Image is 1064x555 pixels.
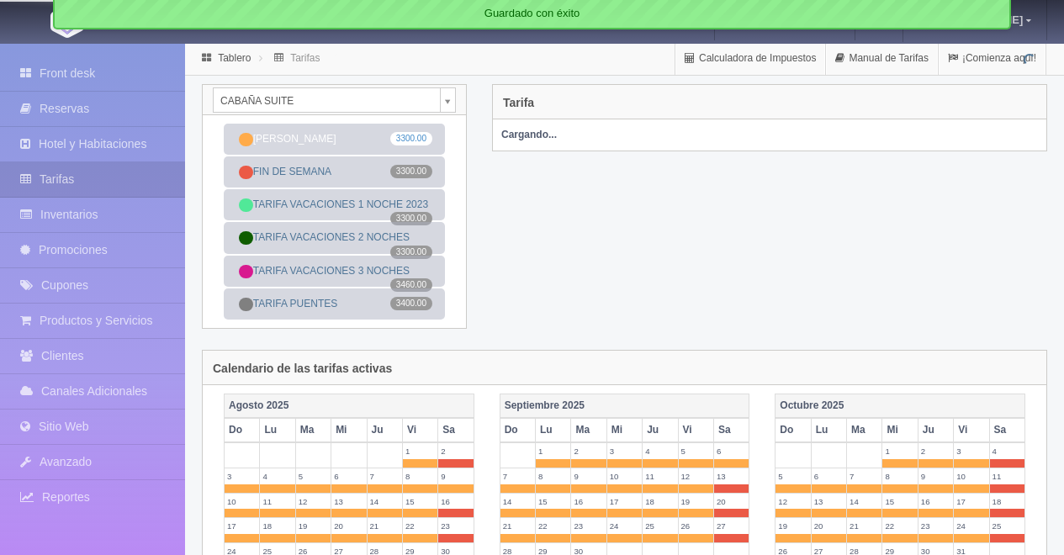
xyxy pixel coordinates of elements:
label: 22 [882,518,917,534]
a: TARIFA VACACIONES 3 NOCHES3460.00 [224,256,445,287]
th: Ju [918,418,953,442]
label: 1 [536,443,570,459]
a: Tarifas [290,52,320,64]
th: Vi [678,418,713,442]
label: 6 [812,468,846,484]
label: 26 [679,518,713,534]
label: 15 [882,494,917,510]
span: 3400.00 [390,297,432,310]
label: 2 [571,443,606,459]
th: Septiembre 2025 [500,394,749,418]
label: 21 [500,518,535,534]
th: Ma [295,418,331,442]
a: TARIFA PUENTES3400.00 [224,288,445,320]
label: 4 [643,443,677,459]
label: 23 [918,518,953,534]
label: 18 [643,494,677,510]
label: 27 [714,518,749,534]
label: 9 [438,468,473,484]
label: 13 [331,494,366,510]
label: 25 [643,518,677,534]
label: 2 [918,443,953,459]
label: 25 [990,518,1024,534]
th: Do [500,418,535,442]
th: Ma [847,418,882,442]
a: Tablero [218,52,251,64]
label: 13 [714,468,749,484]
label: 11 [990,468,1024,484]
label: 9 [571,468,606,484]
label: 3 [954,443,988,459]
label: 17 [954,494,988,510]
label: 11 [643,468,677,484]
a: Manual de Tarifas [826,42,938,75]
label: 5 [679,443,713,459]
th: Ma [571,418,606,442]
label: 5 [776,468,810,484]
span: 3300.00 [390,165,432,178]
label: 3 [607,443,642,459]
label: 18 [990,494,1024,510]
label: 24 [954,518,988,534]
label: 11 [260,494,294,510]
strong: Cargando... [501,129,557,140]
label: 6 [331,468,366,484]
label: 1 [882,443,917,459]
a: TARIFA VACACIONES 1 NOCHE 20233300.00 [224,189,445,220]
label: 14 [847,494,881,510]
label: 20 [331,518,366,534]
label: 10 [607,468,642,484]
label: 10 [954,468,988,484]
label: 16 [571,494,606,510]
th: Lu [260,418,295,442]
label: 8 [403,468,437,484]
label: 12 [296,494,331,510]
label: 16 [918,494,953,510]
th: Sa [989,418,1024,442]
th: Sa [438,418,474,442]
label: 16 [438,494,473,510]
label: 21 [368,518,402,534]
label: 14 [500,494,535,510]
span: CABAÑA SUITE [220,88,433,114]
a: TARIFA VACACIONES 2 NOCHES3300.00 [224,222,445,253]
label: 23 [438,518,473,534]
label: 12 [776,494,810,510]
span: 3300.00 [390,212,432,225]
label: 14 [368,494,402,510]
th: Mi [606,418,642,442]
label: 20 [812,518,846,534]
label: 21 [847,518,881,534]
label: 4 [990,443,1024,459]
label: 13 [812,494,846,510]
span: 3300.00 [390,132,432,145]
label: 20 [714,494,749,510]
th: Sa [713,418,749,442]
a: Calculadora de Impuestos [675,42,825,75]
label: 6 [714,443,749,459]
span: 3300.00 [390,246,432,259]
label: 2 [438,443,473,459]
a: ¡Comienza aquí! [939,42,1045,75]
label: 8 [536,468,570,484]
span: Guardado con éxito [484,7,580,19]
label: 7 [368,468,402,484]
th: Mi [882,418,918,442]
label: 15 [403,494,437,510]
label: 18 [260,518,294,534]
label: 7 [847,468,881,484]
label: 3 [225,468,259,484]
label: 22 [536,518,570,534]
label: 17 [225,518,259,534]
th: Ju [367,418,402,442]
th: Vi [954,418,989,442]
th: Ju [643,418,678,442]
label: 5 [296,468,331,484]
th: Lu [536,418,571,442]
label: 15 [536,494,570,510]
span: 3460.00 [390,278,432,292]
a: FIN DE SEMANA3300.00 [224,156,445,188]
label: 19 [296,518,331,534]
th: Do [776,418,811,442]
th: Agosto 2025 [225,394,474,418]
